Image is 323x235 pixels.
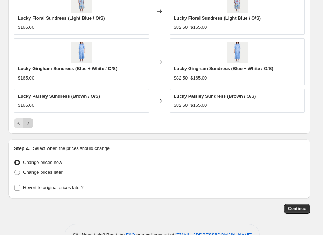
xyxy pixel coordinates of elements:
span: Lucky Floral Sundress (Light Blue / O/S) [174,15,261,21]
span: $165.00 [190,75,207,81]
h2: Step 4. [14,145,30,152]
span: Lucky Gingham Sundress (Blue + White / O/S) [174,66,273,71]
span: Lucky Paisley Sundress (Brown / O/S) [18,94,100,99]
button: Previous [14,118,24,128]
img: 1_562b263e-6d48-4f78-b952-e0eb64515f38_80x.png [227,42,248,63]
span: $165.00 [18,103,34,108]
span: $165.00 [18,75,34,81]
span: Lucky Gingham Sundress (Blue + White / O/S) [18,66,117,71]
span: $165.00 [18,25,34,30]
p: Select when the prices should change [33,145,110,152]
span: Lucky Paisley Sundress (Brown / O/S) [174,94,256,99]
span: Continue [288,206,306,212]
span: Revert to original prices later? [23,185,84,190]
span: $165.00 [190,25,207,30]
span: $165.00 [190,103,207,108]
span: $82.50 [174,75,188,81]
span: $82.50 [174,25,188,30]
span: Change prices now [23,160,62,165]
button: Next [23,118,33,128]
img: 1_562b263e-6d48-4f78-b952-e0eb64515f38_80x.png [71,42,92,63]
span: Lucky Floral Sundress (Light Blue / O/S) [18,15,105,21]
span: $82.50 [174,103,188,108]
span: Change prices later [23,170,63,175]
nav: Pagination [14,118,33,128]
button: Continue [284,204,310,214]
